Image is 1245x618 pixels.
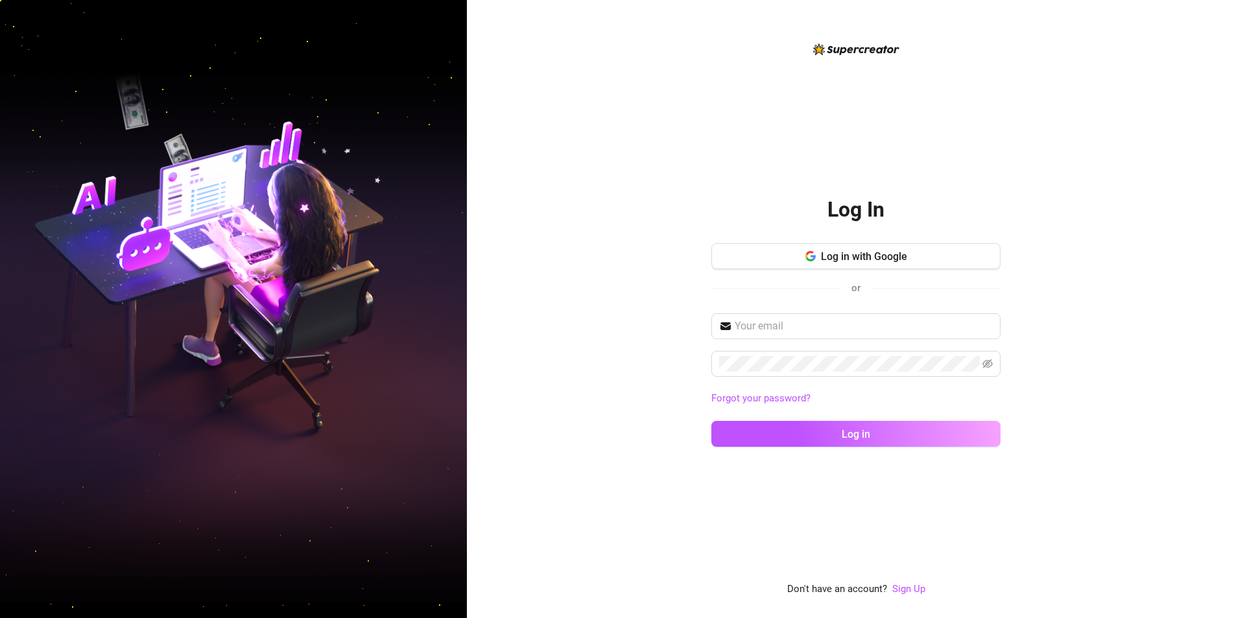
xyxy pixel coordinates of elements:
[827,196,884,223] h2: Log In
[851,282,860,294] span: or
[711,392,811,404] a: Forgot your password?
[821,250,907,263] span: Log in with Google
[892,582,925,597] a: Sign Up
[892,583,925,595] a: Sign Up
[711,421,1001,447] button: Log in
[735,318,993,334] input: Your email
[813,43,899,55] img: logo-BBDzfeDw.svg
[711,391,1001,407] a: Forgot your password?
[711,243,1001,269] button: Log in with Google
[842,428,870,440] span: Log in
[982,359,993,369] span: eye-invisible
[787,582,887,597] span: Don't have an account?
